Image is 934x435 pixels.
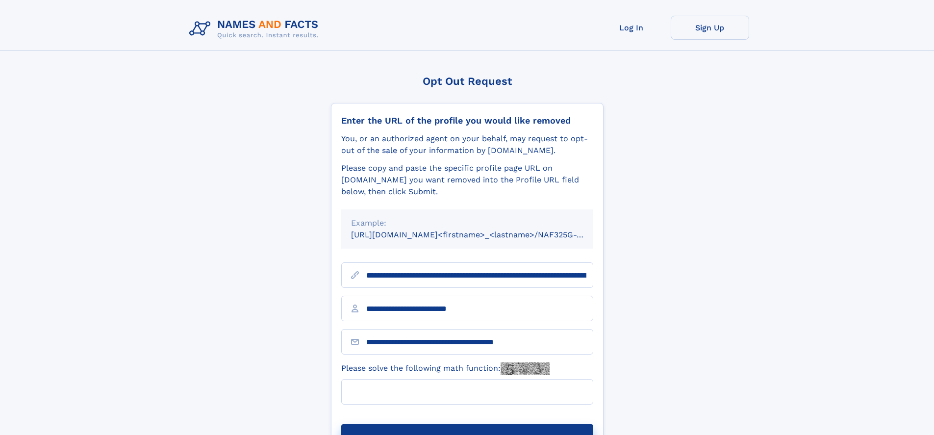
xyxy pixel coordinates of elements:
a: Log In [592,16,671,40]
div: Opt Out Request [331,75,604,87]
small: [URL][DOMAIN_NAME]<firstname>_<lastname>/NAF325G-xxxxxxxx [351,230,612,239]
div: Example: [351,217,583,229]
div: You, or an authorized agent on your behalf, may request to opt-out of the sale of your informatio... [341,133,593,156]
a: Sign Up [671,16,749,40]
div: Please copy and paste the specific profile page URL on [DOMAIN_NAME] you want removed into the Pr... [341,162,593,198]
img: Logo Names and Facts [185,16,327,42]
label: Please solve the following math function: [341,362,550,375]
div: Enter the URL of the profile you would like removed [341,115,593,126]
